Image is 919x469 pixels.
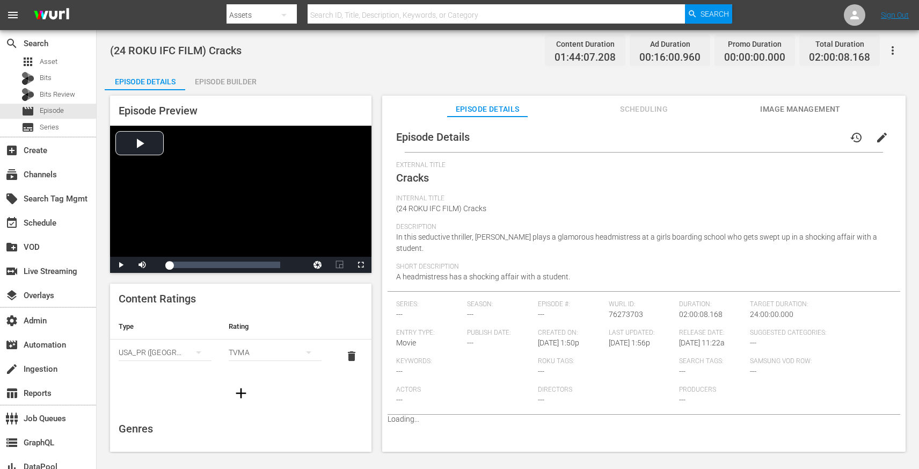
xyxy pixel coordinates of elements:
span: Admin [5,314,18,327]
span: Suggested Categories: [750,329,886,337]
span: 24:00:00.000 [750,310,793,319]
span: 00:00:00.000 [724,52,785,64]
span: Bits Review [40,89,75,100]
div: Total Duration [809,37,870,52]
span: --- [750,367,756,376]
span: 02:00:08.168 [809,52,870,64]
button: Search [685,4,732,24]
span: Target Duration: [750,300,886,309]
span: Episode [40,105,64,116]
span: 02:00:08.168 [679,310,723,319]
span: Wurl ID: [609,300,674,309]
span: Job Queues [5,412,18,425]
span: Search [701,4,729,24]
span: --- [396,310,403,319]
span: --- [538,367,544,376]
span: menu [6,9,19,21]
span: Samsung VOD Row: [750,357,815,366]
span: edit [876,131,888,144]
span: VOD [5,241,18,254]
span: Episode [21,105,34,118]
span: Episode #: [538,300,603,309]
span: Season: [467,300,533,309]
span: --- [538,310,544,319]
span: Search Tag Mgmt [5,192,18,205]
span: Actors [396,386,533,394]
span: Automation [5,338,18,351]
button: Jump To Time [307,257,329,273]
span: Short Description [396,263,886,271]
span: Entry Type: [396,329,462,337]
span: In this seductive thriller, [PERSON_NAME] plays a glamorous headmistress at a girls boarding scho... [396,233,877,252]
span: Movie [396,338,416,347]
span: Release Date: [679,329,745,337]
span: --- [396,367,403,376]
div: Episode Details [105,69,185,95]
span: Create [5,144,18,157]
span: Episode Preview [119,104,198,117]
span: GraphQL [5,436,18,449]
span: --- [679,395,685,404]
div: TVMA [229,337,322,367]
span: --- [396,395,403,404]
span: (24 ROKU IFC FILM) Cracks [110,44,242,57]
span: Last Updated: [609,329,674,337]
span: Internal Title [396,194,886,203]
span: Episode Details [447,103,528,116]
span: 00:16:00.960 [639,52,701,64]
span: --- [467,338,473,347]
span: history [850,131,863,144]
p: Loading... [388,415,900,423]
span: Directors [538,386,674,394]
span: Reports [5,387,18,400]
div: USA_PR ([GEOGRAPHIC_DATA]) [119,337,211,367]
div: Video Player [110,126,371,273]
span: Content Ratings [119,292,196,305]
span: Image Management [760,103,841,116]
div: Bits Review [21,88,34,101]
div: Ad Duration [639,37,701,52]
button: Mute [132,257,153,273]
span: Duration: [679,300,745,309]
button: history [843,125,869,150]
span: Series [40,122,59,133]
span: Asset [21,55,34,68]
span: --- [750,338,756,347]
button: delete [339,343,364,369]
span: Schedule [5,217,18,229]
div: Bits [21,72,34,85]
button: Play [110,257,132,273]
th: Type [110,314,220,340]
button: Picture-in-Picture [329,257,350,273]
span: --- [467,310,473,319]
span: [DATE] 1:50p [538,338,579,347]
img: ans4CAIJ8jUAAAAAAAAAAAAAAAAAAAAAAAAgQb4GAAAAAAAAAAAAAAAAAAAAAAAAJMjXAAAAAAAAAAAAAAAAAAAAAAAAgAT5G... [26,3,77,28]
span: Episode Details [396,131,470,143]
button: Fullscreen [350,257,371,273]
span: Roku Tags: [538,357,674,366]
span: 01:44:07.208 [555,52,616,64]
button: edit [869,125,895,150]
span: Publish Date: [467,329,533,337]
span: Created On: [538,329,603,337]
div: Episode Builder [185,69,266,95]
a: Sign Out [881,11,909,19]
span: Producers [679,386,815,394]
span: Ingestion [5,363,18,376]
span: Search [5,37,18,50]
span: Search Tags: [679,357,745,366]
span: delete [345,350,358,363]
span: A headmistress has a shocking affair with a student. [396,272,570,281]
table: simple table [110,314,371,373]
span: Bits [40,73,52,83]
span: Scheduling [604,103,684,116]
th: Rating [220,314,330,340]
div: Promo Duration [724,37,785,52]
span: (24 ROKU IFC FILM) Cracks [396,204,486,213]
div: Content Duration [555,37,616,52]
span: Asset [40,56,57,67]
span: Overlays [5,289,18,302]
span: External Title [396,161,886,170]
span: 76273703 [609,310,643,319]
span: --- [538,395,544,404]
